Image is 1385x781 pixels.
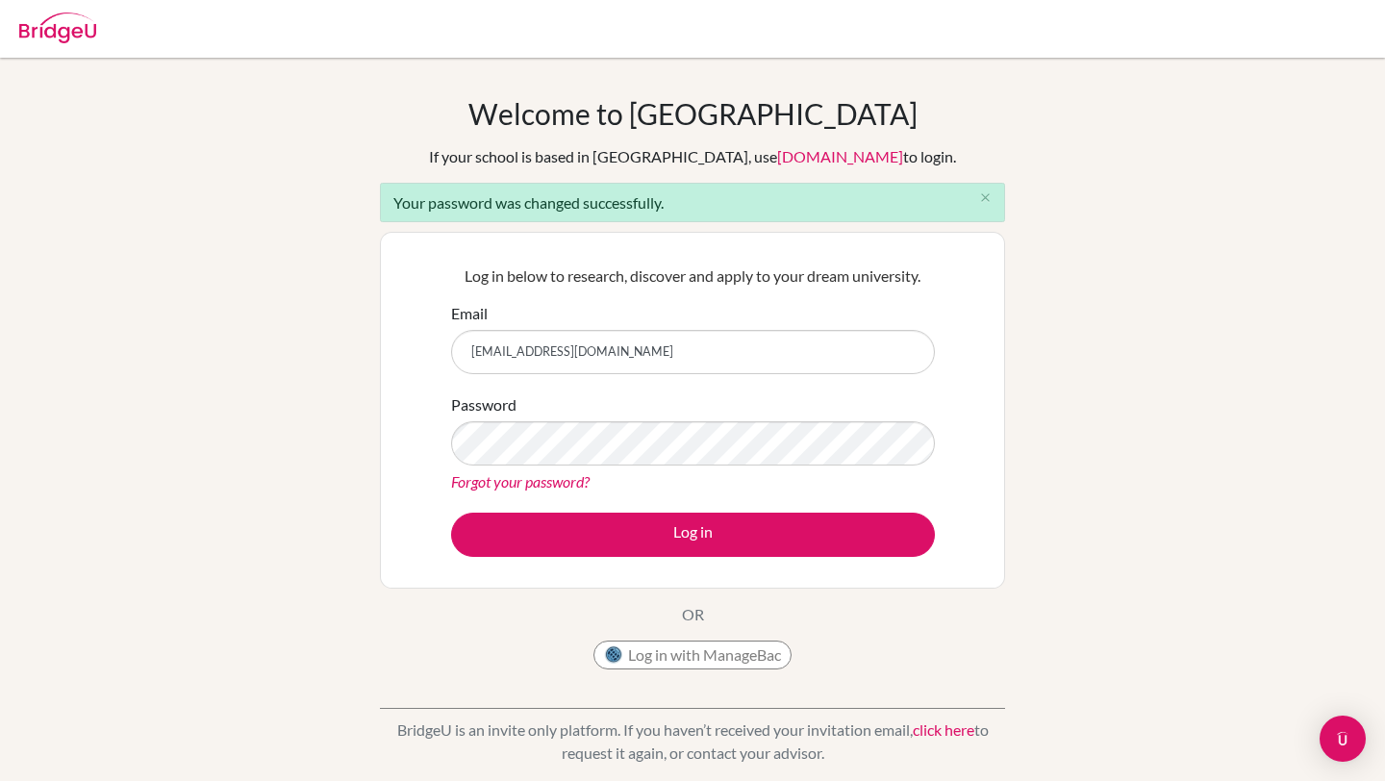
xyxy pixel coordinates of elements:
[451,265,935,288] p: Log in below to research, discover and apply to your dream university.
[380,718,1005,765] p: BridgeU is an invite only platform. If you haven’t received your invitation email, to request it ...
[978,190,993,205] i: close
[451,513,935,557] button: Log in
[451,393,516,416] label: Password
[19,13,96,43] img: Bridge-U
[593,641,792,669] button: Log in with ManageBac
[966,184,1004,213] button: Close
[380,183,1005,222] div: Your password was changed successfully.
[451,302,488,325] label: Email
[468,96,918,131] h1: Welcome to [GEOGRAPHIC_DATA]
[451,472,590,491] a: Forgot your password?
[682,603,704,626] p: OR
[429,145,956,168] div: If your school is based in [GEOGRAPHIC_DATA], use to login.
[913,720,974,739] a: click here
[1320,716,1366,762] div: Open Intercom Messenger
[777,147,903,165] a: [DOMAIN_NAME]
